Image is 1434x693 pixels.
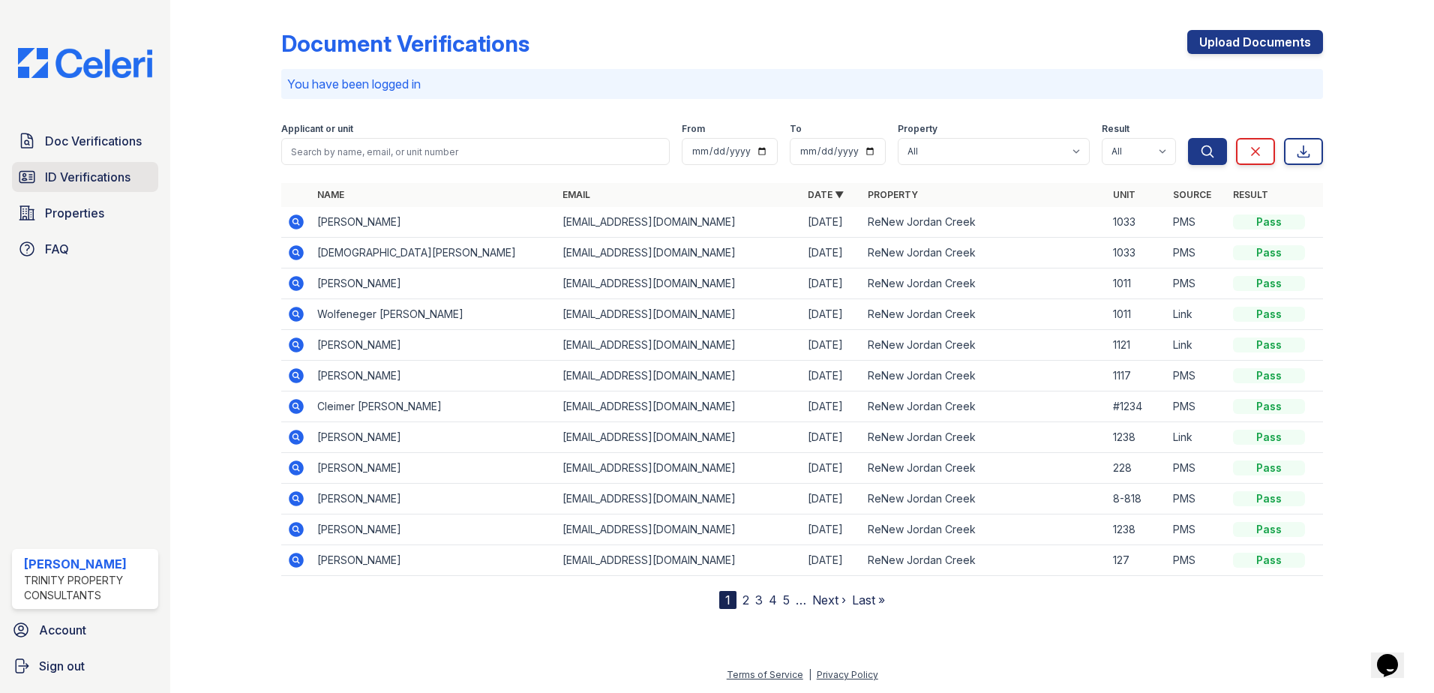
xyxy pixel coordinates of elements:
[1102,123,1129,135] label: Result
[317,189,344,200] a: Name
[311,207,556,238] td: [PERSON_NAME]
[1107,514,1167,545] td: 1238
[796,591,806,609] span: …
[812,592,846,607] a: Next ›
[6,651,164,681] a: Sign out
[862,422,1107,453] td: ReNew Jordan Creek
[1167,207,1227,238] td: PMS
[311,514,556,545] td: [PERSON_NAME]
[769,592,777,607] a: 4
[1107,422,1167,453] td: 1238
[12,126,158,156] a: Doc Verifications
[1173,189,1211,200] a: Source
[1371,633,1419,678] iframe: chat widget
[12,198,158,228] a: Properties
[802,361,862,391] td: [DATE]
[45,168,130,186] span: ID Verifications
[802,514,862,545] td: [DATE]
[802,207,862,238] td: [DATE]
[311,422,556,453] td: [PERSON_NAME]
[311,453,556,484] td: [PERSON_NAME]
[6,48,164,78] img: CE_Logo_Blue-a8612792a0a2168367f1c8372b55b34899dd931a85d93a1a3d3e32e68fde9ad4.png
[556,207,802,238] td: [EMAIL_ADDRESS][DOMAIN_NAME]
[556,268,802,299] td: [EMAIL_ADDRESS][DOMAIN_NAME]
[1233,430,1305,445] div: Pass
[1233,522,1305,537] div: Pass
[808,669,811,680] div: |
[556,299,802,330] td: [EMAIL_ADDRESS][DOMAIN_NAME]
[1167,361,1227,391] td: PMS
[311,361,556,391] td: [PERSON_NAME]
[727,669,803,680] a: Terms of Service
[281,123,353,135] label: Applicant or unit
[1233,307,1305,322] div: Pass
[1107,207,1167,238] td: 1033
[45,132,142,150] span: Doc Verifications
[1113,189,1135,200] a: Unit
[1167,453,1227,484] td: PMS
[556,514,802,545] td: [EMAIL_ADDRESS][DOMAIN_NAME]
[1233,189,1268,200] a: Result
[45,240,69,258] span: FAQ
[862,299,1107,330] td: ReNew Jordan Creek
[802,422,862,453] td: [DATE]
[1233,460,1305,475] div: Pass
[287,75,1317,93] p: You have been logged in
[281,138,670,165] input: Search by name, email, or unit number
[556,391,802,422] td: [EMAIL_ADDRESS][DOMAIN_NAME]
[1233,368,1305,383] div: Pass
[1107,361,1167,391] td: 1117
[311,484,556,514] td: [PERSON_NAME]
[862,545,1107,576] td: ReNew Jordan Creek
[1233,337,1305,352] div: Pass
[862,484,1107,514] td: ReNew Jordan Creek
[802,268,862,299] td: [DATE]
[783,592,790,607] a: 5
[24,555,152,573] div: [PERSON_NAME]
[862,238,1107,268] td: ReNew Jordan Creek
[556,453,802,484] td: [EMAIL_ADDRESS][DOMAIN_NAME]
[755,592,763,607] a: 3
[311,238,556,268] td: [DEMOGRAPHIC_DATA][PERSON_NAME]
[1233,399,1305,414] div: Pass
[1107,453,1167,484] td: 228
[802,299,862,330] td: [DATE]
[311,330,556,361] td: [PERSON_NAME]
[1167,238,1227,268] td: PMS
[1167,299,1227,330] td: Link
[24,573,152,603] div: Trinity Property Consultants
[790,123,802,135] label: To
[1167,268,1227,299] td: PMS
[802,330,862,361] td: [DATE]
[311,299,556,330] td: Wolfeneger [PERSON_NAME]
[556,238,802,268] td: [EMAIL_ADDRESS][DOMAIN_NAME]
[1167,391,1227,422] td: PMS
[802,545,862,576] td: [DATE]
[1233,553,1305,568] div: Pass
[719,591,736,609] div: 1
[1187,30,1323,54] a: Upload Documents
[556,545,802,576] td: [EMAIL_ADDRESS][DOMAIN_NAME]
[39,621,86,639] span: Account
[1167,545,1227,576] td: PMS
[1107,238,1167,268] td: 1033
[862,361,1107,391] td: ReNew Jordan Creek
[1233,276,1305,291] div: Pass
[862,330,1107,361] td: ReNew Jordan Creek
[311,545,556,576] td: [PERSON_NAME]
[802,484,862,514] td: [DATE]
[1107,484,1167,514] td: 8-818
[742,592,749,607] a: 2
[281,30,529,57] div: Document Verifications
[1233,491,1305,506] div: Pass
[802,391,862,422] td: [DATE]
[802,453,862,484] td: [DATE]
[1167,422,1227,453] td: Link
[311,391,556,422] td: Cleimer [PERSON_NAME]
[1107,391,1167,422] td: #1234
[12,234,158,264] a: FAQ
[862,207,1107,238] td: ReNew Jordan Creek
[1107,268,1167,299] td: 1011
[6,615,164,645] a: Account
